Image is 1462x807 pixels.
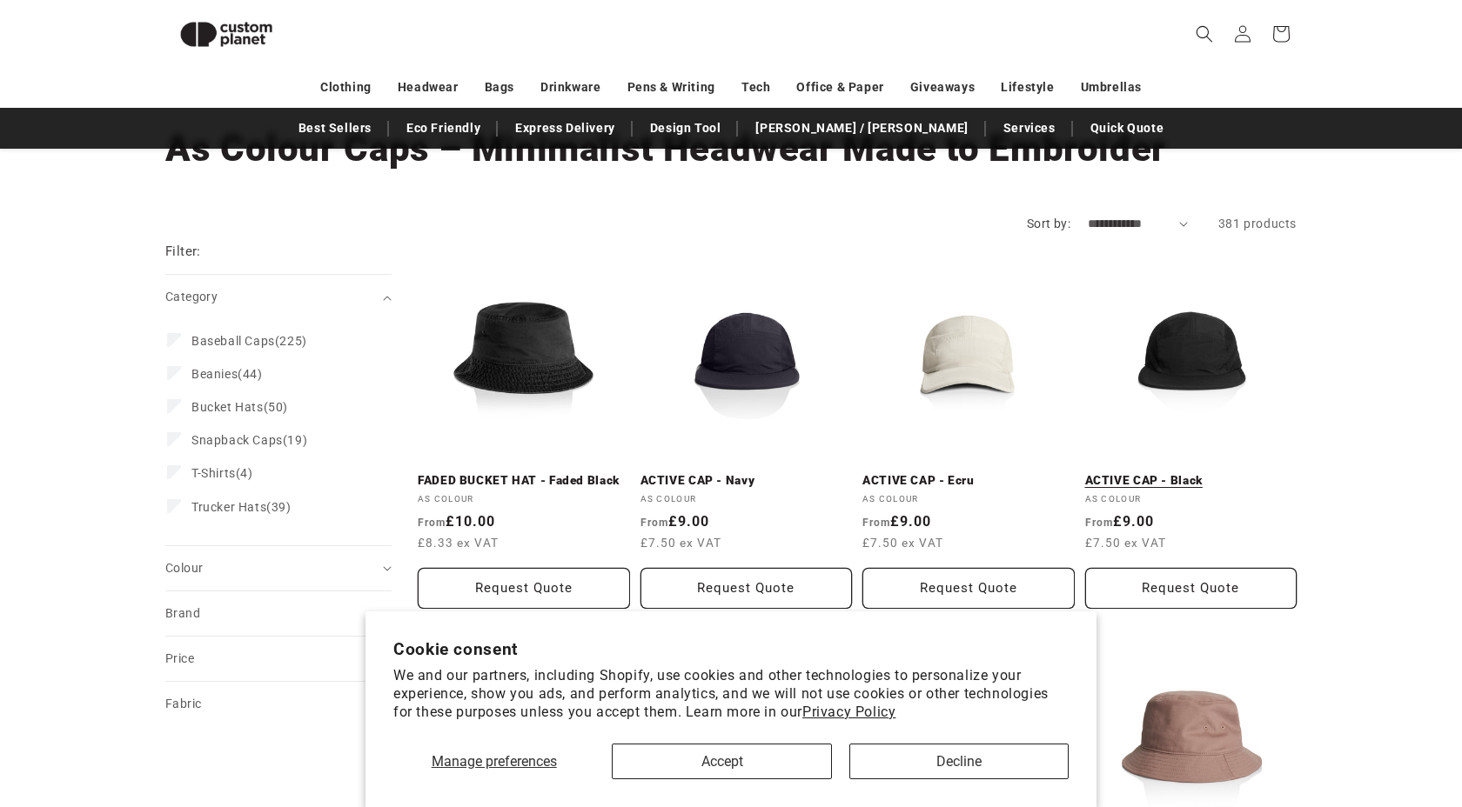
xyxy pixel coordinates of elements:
: Request Quote [1085,568,1298,609]
a: Drinkware [540,72,600,103]
summary: Search [1185,15,1224,53]
span: Fabric [165,697,201,710]
a: Pens & Writing [627,72,715,103]
span: Beanies [191,367,238,381]
span: T-Shirts [191,466,236,480]
summary: Fabric (0 selected) [165,682,392,726]
span: Price [165,651,194,665]
span: Trucker Hats [191,500,266,514]
a: Giveaways [910,72,975,103]
a: Tech [741,72,770,103]
a: Clothing [320,72,372,103]
a: Office & Paper [796,72,883,103]
summary: Category (0 selected) [165,275,392,319]
a: Design Tool [641,113,730,143]
a: Bags [485,72,514,103]
: Request Quote [640,568,853,609]
: Request Quote [862,568,1075,609]
: Request Quote [418,568,630,609]
a: FADED BUCKET HAT - Faded Black [418,473,630,489]
h2: Cookie consent [393,639,1069,659]
a: Quick Quote [1082,113,1173,143]
button: Decline [849,744,1069,779]
summary: Price [165,637,392,681]
span: Snapback Caps [191,433,283,447]
summary: Brand (0 selected) [165,591,392,636]
img: Custom Planet [165,7,287,62]
label: Sort by: [1027,217,1070,230]
span: (225) [191,333,307,349]
span: Baseball Caps [191,334,275,348]
a: ACTIVE CAP - Black [1085,473,1298,489]
button: Manage preferences [393,744,594,779]
a: Best Sellers [290,113,380,143]
a: Express Delivery [506,113,624,143]
span: 381 products [1218,217,1297,230]
summary: Colour (0 selected) [165,546,392,590]
span: Manage preferences [432,753,557,770]
span: Colour [165,561,203,575]
span: (19) [191,432,307,448]
span: Category [165,290,218,303]
a: ACTIVE CAP - Ecru [862,473,1075,489]
a: Umbrellas [1081,72,1142,103]
a: Lifestyle [1001,72,1054,103]
a: ACTIVE CAP - Navy [640,473,853,489]
p: We and our partners, including Shopify, use cookies and other technologies to personalize your ex... [393,667,1069,721]
button: Accept [612,744,831,779]
iframe: Chat Widget [1164,619,1462,807]
a: [PERSON_NAME] / [PERSON_NAME] [747,113,976,143]
span: (4) [191,465,253,481]
a: Headwear [398,72,459,103]
a: Services [995,113,1064,143]
h2: Filter: [165,242,201,262]
span: Bucket Hats [191,400,264,414]
span: (44) [191,366,263,382]
a: Eco Friendly [398,113,489,143]
a: Privacy Policy [802,704,895,720]
span: (39) [191,499,292,515]
span: (50) [191,399,288,415]
span: Brand [165,606,200,620]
